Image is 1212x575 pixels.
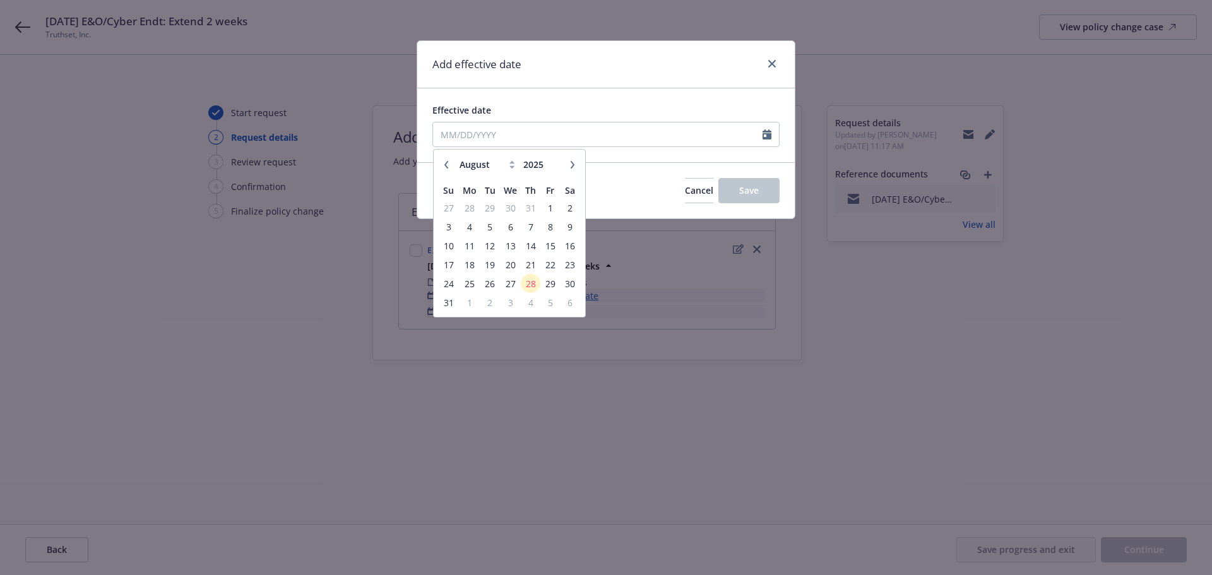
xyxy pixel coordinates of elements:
td: 25 [458,274,480,293]
td: 15 [540,236,560,255]
td: 11 [458,236,480,255]
span: 11 [460,238,478,254]
span: 29 [542,276,559,292]
td: 1 [458,293,480,312]
span: 4 [460,219,478,235]
td: 31 [439,293,458,312]
span: 30 [501,200,520,216]
span: 1 [542,200,559,216]
td: 31 [521,198,540,217]
td: 29 [480,198,500,217]
td: 28 [458,198,480,217]
span: 5 [482,219,499,235]
span: 9 [562,219,579,235]
td: 4 [458,217,480,236]
span: 19 [482,257,499,273]
span: Save [739,184,759,196]
td: 3 [500,293,521,312]
span: Mo [463,184,477,196]
td: 7 [521,217,540,236]
td: 16 [561,236,580,255]
input: MM/DD/YYYY [433,122,763,146]
td: 9 [561,217,580,236]
span: Fr [546,184,554,196]
td: 4 [521,293,540,312]
span: Sa [565,184,575,196]
span: Effective date [432,104,491,116]
td: 19 [480,255,500,274]
span: 6 [562,295,579,311]
span: 3 [501,295,520,311]
span: 30 [562,276,579,292]
span: 27 [440,200,457,216]
span: 2 [482,295,499,311]
span: 8 [542,219,559,235]
span: 6 [501,219,520,235]
span: 26 [482,276,499,292]
td: 27 [500,274,521,293]
span: Su [443,184,454,196]
td: 14 [521,236,540,255]
td: 24 [439,274,458,293]
span: Tu [485,184,496,196]
span: 31 [440,295,457,311]
td: 17 [439,255,458,274]
td: 2 [561,198,580,217]
td: 21 [521,255,540,274]
span: 24 [440,276,457,292]
td: 29 [540,274,560,293]
span: 2 [562,200,579,216]
svg: Calendar [763,129,771,139]
td: 6 [561,293,580,312]
td: 22 [540,255,560,274]
td: 10 [439,236,458,255]
span: 3 [440,219,457,235]
button: Cancel [685,178,713,203]
span: 16 [562,238,579,254]
span: 27 [501,276,520,292]
td: 18 [458,255,480,274]
span: 29 [482,200,499,216]
td: 13 [500,236,521,255]
span: 4 [522,295,539,311]
td: 26 [480,274,500,293]
h1: Add effective date [432,56,521,73]
span: Th [525,184,536,196]
span: 13 [501,238,520,254]
span: 28 [460,200,478,216]
span: 5 [542,295,559,311]
span: 12 [482,238,499,254]
span: 25 [460,276,478,292]
td: 23 [561,255,580,274]
td: 5 [540,293,560,312]
span: 7 [522,219,539,235]
span: 17 [440,257,457,273]
td: 20 [500,255,521,274]
td: 28 [521,274,540,293]
td: 1 [540,198,560,217]
span: 15 [542,238,559,254]
span: 18 [460,257,478,273]
td: 12 [480,236,500,255]
td: 3 [439,217,458,236]
button: Save [718,178,780,203]
a: close [764,56,780,71]
span: 28 [522,276,539,292]
td: 30 [500,198,521,217]
td: 6 [500,217,521,236]
span: 10 [440,238,457,254]
span: 21 [522,257,539,273]
td: 27 [439,198,458,217]
td: 5 [480,217,500,236]
span: Cancel [685,184,713,196]
td: 8 [540,217,560,236]
td: 2 [480,293,500,312]
span: 1 [460,295,478,311]
span: 22 [542,257,559,273]
span: 14 [522,238,539,254]
span: We [504,184,517,196]
span: 23 [562,257,579,273]
td: 30 [561,274,580,293]
span: 31 [522,200,539,216]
